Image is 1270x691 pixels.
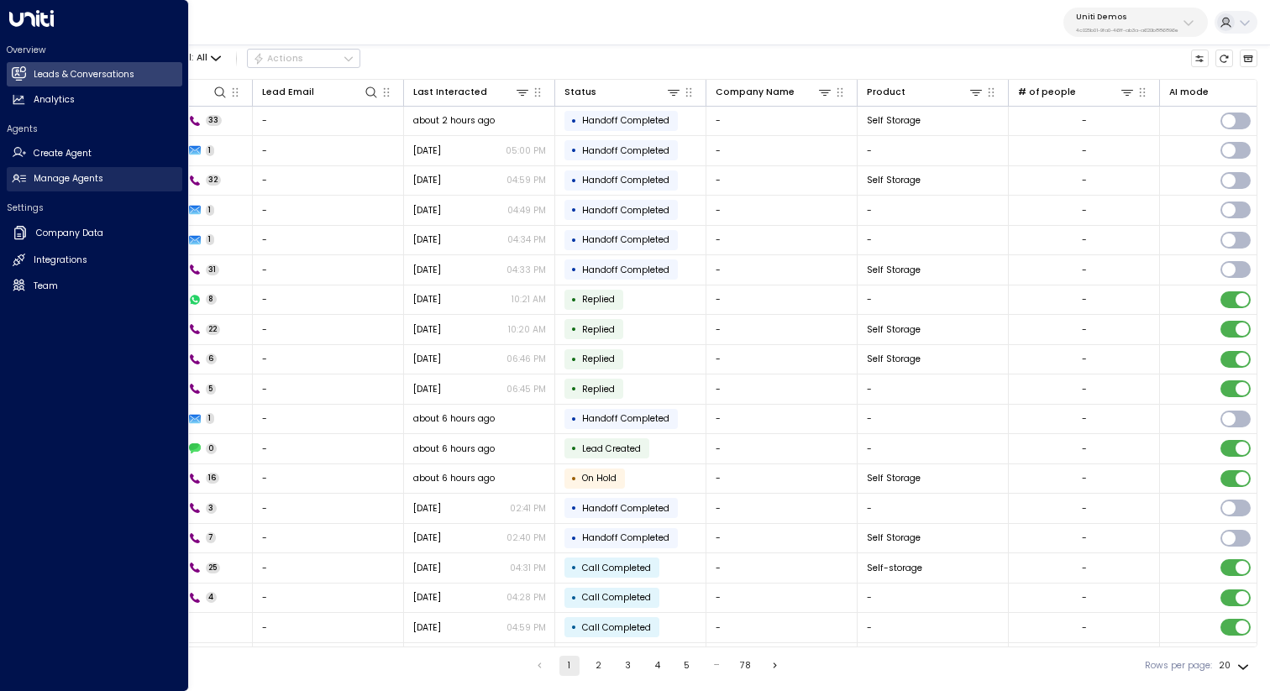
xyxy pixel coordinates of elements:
td: - [253,374,404,404]
h2: Analytics [34,93,75,107]
span: Call Completed [582,562,651,574]
p: 10:21 AM [512,293,546,306]
td: - [253,405,404,434]
a: Company Data [7,220,182,247]
td: - [858,494,1009,523]
div: - [1082,204,1087,217]
div: AI mode [1169,85,1209,100]
h2: Leads & Conversations [34,68,134,81]
span: Handoff Completed [582,502,669,515]
div: Company Name [716,84,833,100]
div: • [571,259,577,280]
span: Jul 20, 2025 [413,502,441,515]
button: Go to next page [765,656,785,676]
span: 22 [206,324,221,335]
p: 05:00 PM [506,144,546,157]
td: - [253,584,404,613]
td: - [253,107,404,136]
p: 04:31 PM [510,562,546,574]
p: 04:34 PM [507,233,546,246]
div: Last Interacted [413,84,531,100]
span: All [197,53,207,63]
div: • [571,318,577,340]
div: • [571,468,577,489]
span: 1 [206,145,215,156]
td: - [706,464,858,494]
span: 8 [206,294,218,305]
p: 04:33 PM [506,264,546,276]
span: Handoff Completed [582,114,669,127]
div: • [571,199,577,221]
span: 31 [206,264,220,275]
button: Archived Leads [1240,50,1258,68]
td: - [253,226,404,255]
h2: Create Agent [34,147,92,160]
div: Button group with a nested menu [247,49,360,69]
td: - [858,196,1009,225]
div: Actions [253,53,304,65]
label: Rows per page: [1145,659,1212,673]
span: 16 [206,473,220,484]
p: 04:28 PM [506,591,546,604]
div: • [571,170,577,191]
div: - [1082,323,1087,336]
span: 5 [206,384,217,395]
td: - [858,613,1009,642]
span: Handoff Completed [582,174,669,186]
span: Yesterday [413,144,441,157]
td: - [253,643,404,673]
button: Actions [247,49,360,69]
td: - [253,196,404,225]
span: Aug 04, 2025 [413,353,441,365]
span: 3 [206,503,218,514]
div: 20 [1219,656,1252,676]
div: • [571,437,577,459]
div: - [1082,264,1087,276]
div: - [1082,144,1087,157]
span: Yesterday [413,293,441,306]
span: Yesterday [413,174,441,186]
div: • [571,497,577,519]
a: Manage Agents [7,167,182,191]
span: Self Storage [867,323,921,336]
span: Lead Created [582,442,641,455]
td: - [253,166,404,196]
span: 33 [206,115,223,126]
td: - [706,643,858,673]
div: Lead Email [262,84,380,100]
span: Self Storage [867,264,921,276]
div: Lead Email [262,85,314,100]
span: Handoff Completed [582,412,669,425]
td: - [858,136,1009,165]
span: Self-storage [867,562,922,574]
span: 4 [206,592,218,603]
div: - [1082,293,1087,306]
a: Integrations [7,249,182,273]
td: - [706,345,858,374]
span: Handoff Completed [582,204,669,217]
td: - [706,285,858,315]
div: - [1082,531,1087,544]
div: • [571,616,577,638]
span: 1 [206,205,215,216]
td: - [706,255,858,285]
div: - [1082,621,1087,634]
span: about 6 hours ago [413,442,495,455]
span: Yesterday [413,204,441,217]
td: - [253,434,404,463]
div: - [1082,383,1087,395]
span: 25 [206,563,221,573]
p: 06:46 PM [506,353,546,365]
span: Call Completed [582,621,651,634]
td: - [706,613,858,642]
div: • [571,557,577,578]
button: Go to page 2 [589,656,609,676]
h2: Agents [7,123,182,135]
span: Handoff Completed [582,144,669,157]
div: Status [564,85,596,100]
span: Refresh [1215,50,1234,68]
td: - [706,494,858,523]
div: - [1082,562,1087,574]
h2: Settings [7,202,182,214]
td: - [253,494,404,523]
